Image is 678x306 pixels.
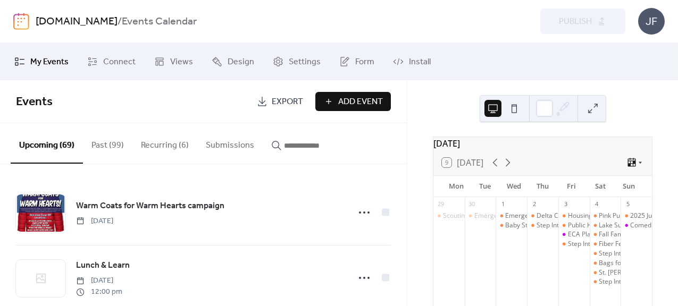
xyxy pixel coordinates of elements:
[562,200,570,208] div: 3
[568,211,660,220] div: Housing Now: Progress Update
[36,12,118,32] a: [DOMAIN_NAME]
[197,123,263,163] button: Submissions
[76,286,122,297] span: 12:00 pm
[527,211,558,220] div: Delta County Republican Meeting
[586,176,615,197] div: Sat
[615,176,643,197] div: Sun
[558,221,590,230] div: Public Health Delta & Menominee Counties Flu Clinic
[13,13,29,30] img: logo
[443,211,620,220] div: Scouting Open House Night-Cub Scout Pack 3471 Gladstone
[599,259,642,268] div: Bags for Wags
[103,56,136,69] span: Connect
[558,211,590,220] div: Housing Now: Progress Update
[170,56,193,69] span: Views
[499,176,528,197] div: Wed
[527,221,558,230] div: Step Into the Woods at NMU!
[442,176,471,197] div: Mon
[593,200,601,208] div: 4
[249,92,311,111] a: Export
[558,230,590,239] div: ECA Plaidurday Celebration featuring The Hackwells
[590,221,621,230] div: Lake Superior Fiber Festival
[76,216,113,227] span: [DATE]
[30,56,69,69] span: My Events
[496,221,527,230] div: Baby Storytime
[624,200,632,208] div: 5
[122,12,197,32] b: Events Calendar
[11,123,83,164] button: Upcoming (69)
[118,12,122,32] b: /
[16,90,53,114] span: Events
[437,200,445,208] div: 29
[315,92,391,111] button: Add Event
[289,56,321,69] span: Settings
[590,211,621,220] div: Pink Pumpkin of Delta County 5k
[590,268,621,277] div: St. Joseph-St. Patrick Chili Challenge
[83,123,132,163] button: Past (99)
[146,47,201,76] a: Views
[338,96,383,108] span: Add Event
[265,47,329,76] a: Settings
[76,200,224,212] span: Warm Coats for Warm Hearts campaign
[79,47,144,76] a: Connect
[530,200,538,208] div: 2
[537,221,651,230] div: Step Into the [PERSON_NAME] at NMU!
[6,47,77,76] a: My Events
[590,277,621,286] div: Step Into the Woods at NMU!
[499,200,507,208] div: 1
[621,211,652,220] div: 2025 Just Believe Non-Competitive Bike/Walk/Run
[468,200,476,208] div: 30
[471,176,499,197] div: Tue
[638,8,665,35] div: JF
[537,211,635,220] div: Delta County Republican Meeting
[272,96,303,108] span: Export
[528,176,557,197] div: Thu
[331,47,382,76] a: Form
[590,240,621,249] div: Fiber Festival Fashion Show
[505,221,550,230] div: Baby Storytime
[590,259,621,268] div: Bags for Wags
[409,56,431,69] span: Install
[433,137,652,150] div: [DATE]
[204,47,262,76] a: Design
[465,211,496,220] div: Emergency Response to Accidents Involving Livestock Training MSU Extension
[228,56,254,69] span: Design
[76,259,130,273] a: Lunch & Learn
[76,259,130,272] span: Lunch & Learn
[385,47,439,76] a: Install
[132,123,197,163] button: Recurring (6)
[590,249,621,258] div: Step Into the Woods at NMU!
[557,176,586,197] div: Fri
[433,211,465,220] div: Scouting Open House Night-Cub Scout Pack 3471 Gladstone
[76,199,224,213] a: Warm Coats for Warm Hearts campaign
[590,230,621,239] div: Fall Family Fun Day!-Toys For Tots Marine Corps Detachment 444
[621,221,652,230] div: Comedian Bill Gorgo at Island Resort and Casino Club 41
[355,56,374,69] span: Form
[558,240,590,249] div: Step Into the Woods at NMU!
[76,275,122,286] span: [DATE]
[496,211,527,220] div: Emergency Response to Accidents Involving Livestock Training MSU Extension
